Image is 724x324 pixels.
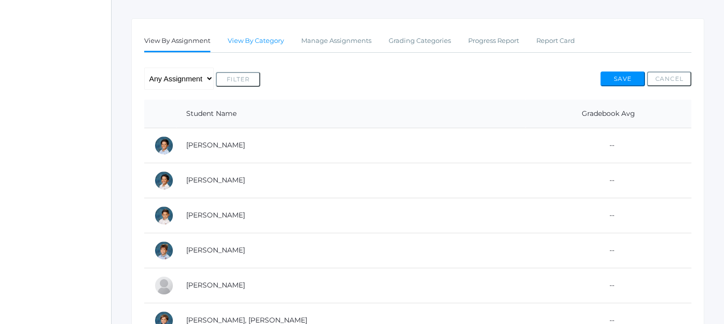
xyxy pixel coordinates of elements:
a: [PERSON_NAME] [186,246,245,254]
a: [PERSON_NAME] [186,141,245,149]
th: Student Name [176,100,525,128]
a: [PERSON_NAME] [186,281,245,289]
div: Chloé Noëlle Cope [154,276,174,295]
button: Save [601,72,645,86]
a: Manage Assignments [301,31,371,51]
a: Progress Report [468,31,519,51]
div: Dominic Abrea [154,136,174,155]
a: View By Assignment [144,31,210,52]
div: Obadiah Bradley [154,241,174,260]
th: Gradebook Avg [525,100,691,128]
a: [PERSON_NAME] [186,176,245,184]
a: [PERSON_NAME] [186,211,245,219]
td: -- [525,233,691,268]
a: Report Card [536,31,575,51]
td: -- [525,163,691,198]
button: Filter [216,72,260,87]
div: Owen Bernardez [154,206,174,225]
div: Grayson Abrea [154,171,174,190]
a: View By Category [228,31,284,51]
a: Grading Categories [389,31,451,51]
td: -- [525,128,691,163]
td: -- [525,268,691,303]
button: Cancel [647,72,691,86]
td: -- [525,198,691,233]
